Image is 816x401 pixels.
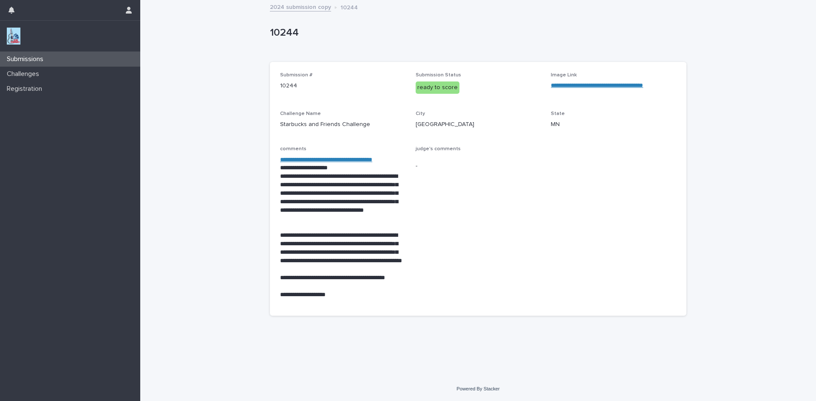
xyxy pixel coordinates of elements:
[416,73,461,78] span: Submission Status
[551,73,577,78] span: Image Link
[416,162,541,171] p: -
[456,386,499,391] a: Powered By Stacker
[280,120,405,129] p: Starbucks and Friends Challenge
[551,120,676,129] p: MN
[416,81,459,94] div: ready to score
[416,146,461,151] span: judge's comments
[270,2,331,11] a: 2024 submission copy
[416,111,425,116] span: City
[7,28,20,45] img: jxsLJbdS1eYBI7rVAS4p
[551,111,565,116] span: State
[280,146,306,151] span: comments
[3,70,46,78] p: Challenges
[270,27,683,39] p: 10244
[280,73,312,78] span: Submission #
[3,55,50,63] p: Submissions
[3,85,49,93] p: Registration
[280,81,405,90] p: 10244
[340,2,358,11] p: 10244
[280,111,321,116] span: Challenge Name
[416,120,541,129] p: [GEOGRAPHIC_DATA]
